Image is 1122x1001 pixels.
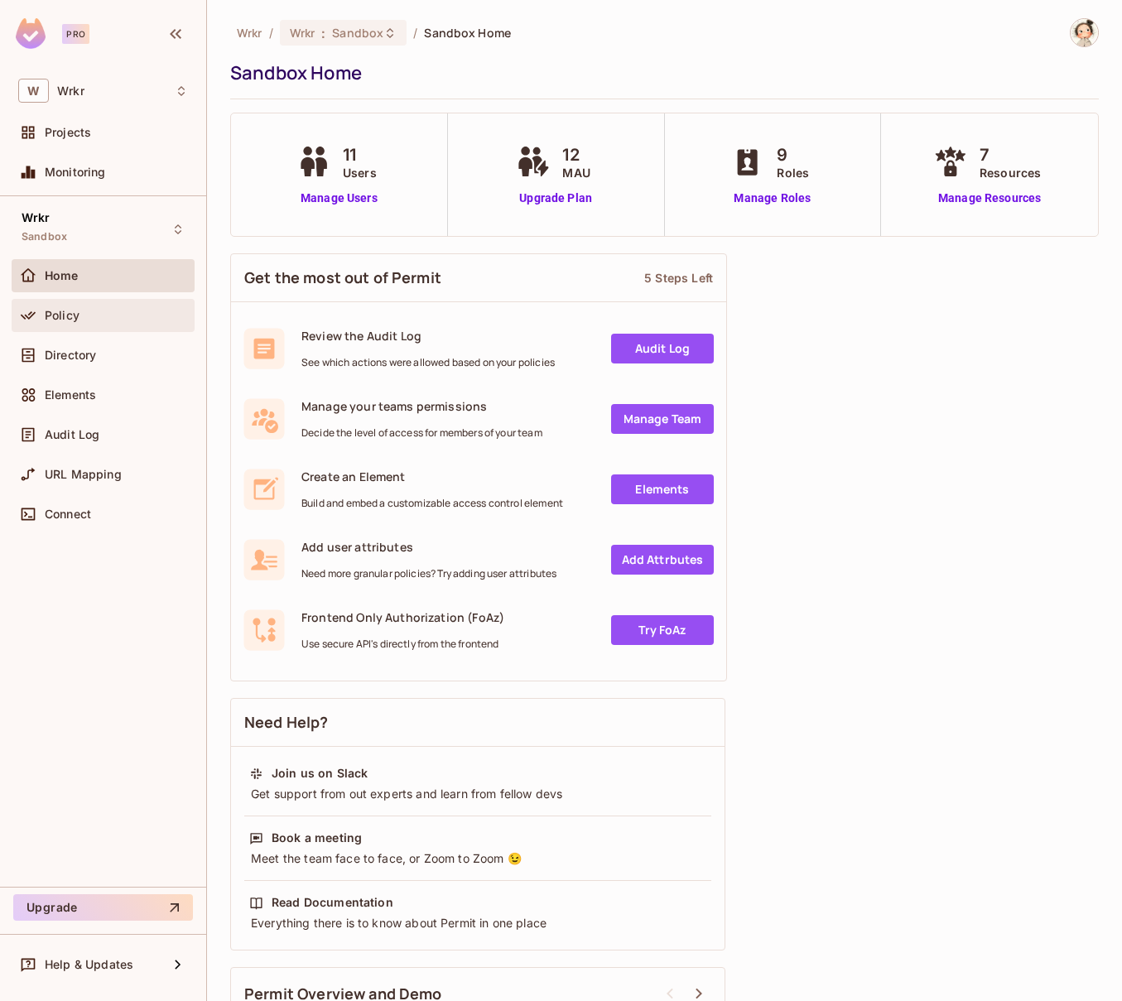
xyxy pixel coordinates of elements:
li: / [413,25,417,41]
span: 9 [777,142,809,167]
div: Pro [62,24,89,44]
a: Upgrade Plan [513,190,598,207]
span: URL Mapping [45,468,122,481]
span: Policy [45,309,79,322]
a: Try FoAz [611,615,714,645]
span: Users [343,164,377,181]
a: Manage Roles [727,190,817,207]
a: Manage Users [293,190,385,207]
span: : [320,26,326,40]
span: Create an Element [301,469,563,484]
span: Add user attributes [301,539,556,555]
span: Monitoring [45,166,106,179]
span: the active workspace [237,25,262,41]
div: Book a meeting [272,830,362,846]
span: MAU [562,164,590,181]
span: Projects [45,126,91,139]
span: Decide the level of access for members of your team [301,426,542,440]
a: Audit Log [611,334,714,363]
img: SReyMgAAAABJRU5ErkJggg== [16,18,46,49]
span: Wrkr [290,25,315,41]
span: Wrkr [22,211,51,224]
a: Elements [611,474,714,504]
a: Manage Team [611,404,714,434]
span: Review the Audit Log [301,328,555,344]
div: Join us on Slack [272,765,368,782]
span: Sandbox [22,230,67,243]
span: Elements [45,388,96,402]
a: Add Attrbutes [611,545,714,575]
span: See which actions were allowed based on your policies [301,356,555,369]
span: Need more granular policies? Try adding user attributes [301,567,556,580]
span: 7 [980,142,1041,167]
span: Connect [45,508,91,521]
span: Frontend Only Authorization (FoAz) [301,609,504,625]
span: Sandbox Home [424,25,511,41]
span: Get the most out of Permit [244,267,441,288]
span: Home [45,269,79,282]
span: Workspace: Wrkr [57,84,84,98]
span: 11 [343,142,377,167]
li: / [269,25,273,41]
div: 5 Steps Left [644,270,713,286]
div: Meet the team face to face, or Zoom to Zoom 😉 [249,850,706,867]
img: Chandima Wickramasinghe [1071,19,1098,46]
span: Sandbox [332,25,383,41]
span: Roles [777,164,809,181]
button: Upgrade [13,894,193,921]
span: Resources [980,164,1041,181]
div: Get support from out experts and learn from fellow devs [249,786,706,802]
span: 12 [562,142,590,167]
a: Manage Resources [930,190,1049,207]
span: Build and embed a customizable access control element [301,497,563,510]
span: Audit Log [45,428,99,441]
div: Read Documentation [272,894,393,911]
div: Everything there is to know about Permit in one place [249,915,706,931]
span: W [18,79,49,103]
span: Directory [45,349,96,362]
span: Need Help? [244,712,329,733]
span: Use secure API's directly from the frontend [301,638,504,651]
span: Manage your teams permissions [301,398,542,414]
div: Sandbox Home [230,60,1091,85]
span: Help & Updates [45,958,133,971]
